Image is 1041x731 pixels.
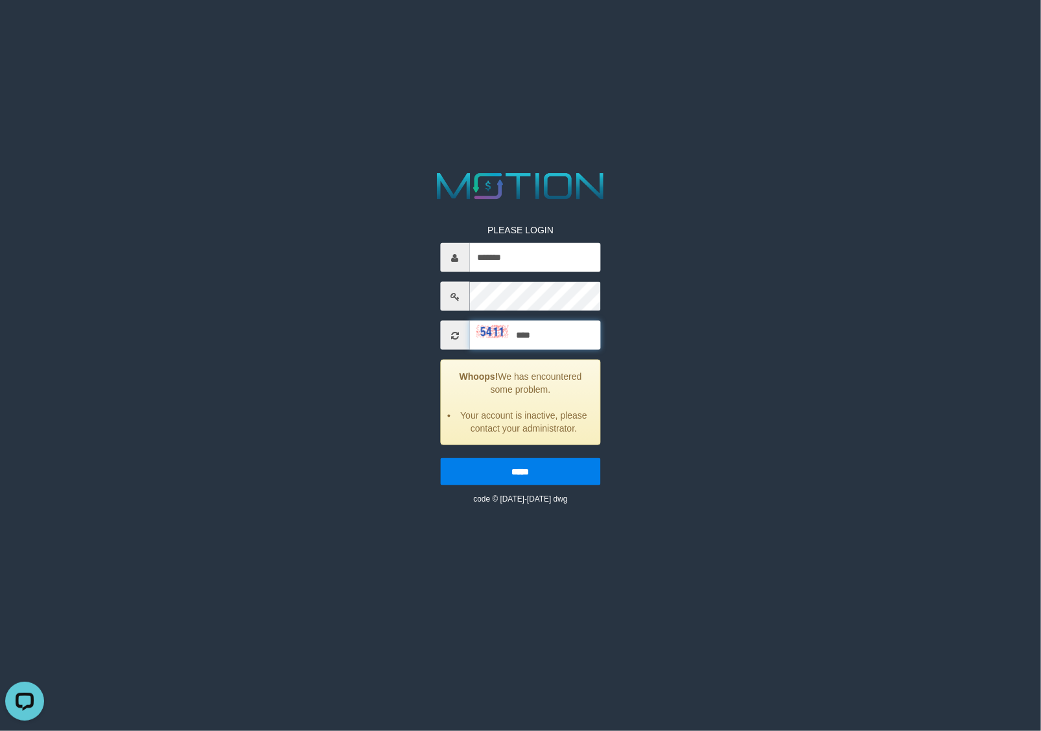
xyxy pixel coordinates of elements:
[5,5,44,44] button: Open LiveChat chat widget
[429,168,611,204] img: MOTION_logo.png
[473,494,567,504] small: code © [DATE]-[DATE] dwg
[440,224,601,237] p: PLEASE LOGIN
[476,325,508,338] img: captcha
[460,371,498,382] strong: Whoops!
[457,409,591,435] li: Your account is inactive, please contact your administrator.
[440,360,601,445] div: We has encountered some problem.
